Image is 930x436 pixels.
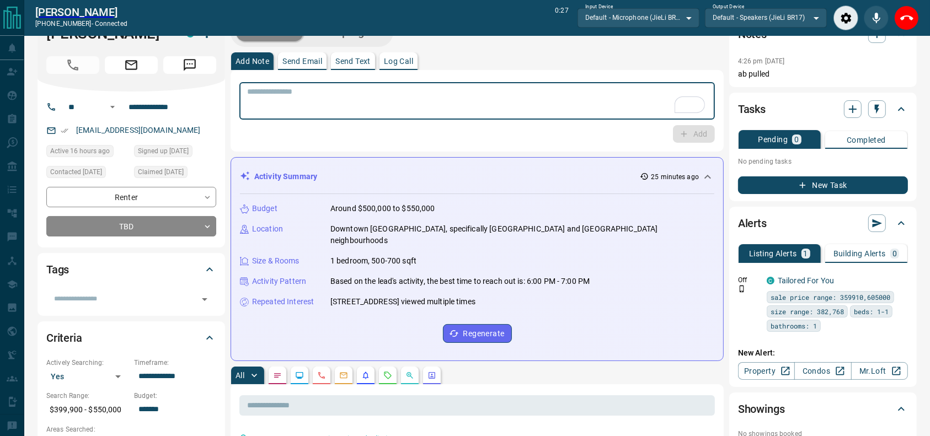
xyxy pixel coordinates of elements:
[330,203,435,214] p: Around $500,000 to $550,000
[894,6,919,30] div: End Call
[61,127,68,134] svg: Email Verified
[651,172,699,182] p: 25 minutes ago
[46,261,69,278] h2: Tags
[46,166,129,181] div: Sat Aug 09 2025
[46,424,216,434] p: Areas Searched:
[273,371,282,380] svg: Notes
[851,362,908,380] a: Mr.Loft
[46,391,129,401] p: Search Range:
[738,210,908,236] div: Alerts
[361,371,370,380] svg: Listing Alerts
[330,255,416,267] p: 1 bedroom, 500-700 sqft
[738,214,767,232] h2: Alerts
[749,250,797,257] p: Listing Alerts
[864,6,889,30] div: Mute
[794,362,851,380] a: Condos
[384,57,413,65] p: Log Call
[771,320,817,331] span: bathrooms: 1
[106,100,119,114] button: Open
[443,324,512,343] button: Regenerate
[771,306,844,317] span: size range: 382,768
[778,276,834,285] a: Tailored For You
[738,100,766,118] h2: Tasks
[254,171,317,182] p: Activity Summary
[330,223,714,246] p: Downtown [GEOGRAPHIC_DATA], specifically [GEOGRAPHIC_DATA] and [GEOGRAPHIC_DATA] neighbourhoods
[405,371,414,380] svg: Opportunities
[252,296,314,308] p: Repeated Interest
[252,203,277,214] p: Budget
[335,57,371,65] p: Send Text
[105,56,158,74] span: Email
[236,372,244,379] p: All
[35,19,127,29] p: [PHONE_NUMBER] -
[46,56,99,74] span: Call
[46,401,129,419] p: $399,900 - $550,000
[713,3,744,10] label: Output Device
[46,325,216,351] div: Criteria
[330,296,475,308] p: [STREET_ADDRESS] viewed multiple times
[705,8,827,27] div: Default - Speakers (JieLi BR17)
[46,368,129,385] div: Yes
[247,87,707,115] textarea: To enrich screen reader interactions, please activate Accessibility in Grammarly extension settings
[138,146,189,157] span: Signed up [DATE]
[738,96,908,122] div: Tasks
[854,306,889,317] span: beds: 1-1
[46,256,216,283] div: Tags
[427,371,436,380] svg: Agent Actions
[50,166,102,177] span: Contacted [DATE]
[383,371,392,380] svg: Requests
[46,358,129,368] p: Actively Searching:
[833,6,858,30] div: Audio Settings
[339,371,348,380] svg: Emails
[95,20,127,28] span: connected
[35,6,127,19] a: [PERSON_NAME]
[738,68,908,80] p: ab pulled
[892,250,897,257] p: 0
[134,358,216,368] p: Timeframe:
[738,347,908,359] p: New Alert:
[134,391,216,401] p: Budget:
[330,276,590,287] p: Based on the lead's activity, the best time to reach out is: 6:00 PM - 7:00 PM
[767,277,774,284] div: condos.ca
[738,396,908,422] div: Showings
[50,146,110,157] span: Active 16 hours ago
[46,187,216,207] div: Renter
[738,362,795,380] a: Property
[578,8,699,27] div: Default - Microphone (JieLi BR17)
[252,276,306,287] p: Activity Pattern
[794,136,799,143] p: 0
[738,176,908,194] button: New Task
[738,275,760,285] p: Off
[46,145,129,160] div: Mon Aug 11 2025
[771,292,890,303] span: sale price range: 359910,605000
[134,166,216,181] div: Sat Aug 09 2025
[252,223,283,235] p: Location
[46,329,82,347] h2: Criteria
[197,292,212,307] button: Open
[46,216,216,236] div: TBD
[847,136,886,144] p: Completed
[138,166,184,177] span: Claimed [DATE]
[833,250,886,257] p: Building Alerts
[236,57,269,65] p: Add Note
[804,250,808,257] p: 1
[76,126,201,134] a: [EMAIL_ADDRESS][DOMAIN_NAME]
[252,255,300,267] p: Size & Rooms
[317,371,326,380] svg: Calls
[738,57,785,65] p: 4:26 pm [DATE]
[738,153,908,170] p: No pending tasks
[738,285,746,293] svg: Push Notification Only
[240,166,714,187] div: Activity Summary25 minutes ago
[585,3,613,10] label: Input Device
[163,56,216,74] span: Message
[134,145,216,160] div: Sat Aug 09 2025
[282,57,322,65] p: Send Email
[295,371,304,380] svg: Lead Browsing Activity
[758,136,788,143] p: Pending
[555,6,568,30] p: 0:27
[738,400,785,418] h2: Showings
